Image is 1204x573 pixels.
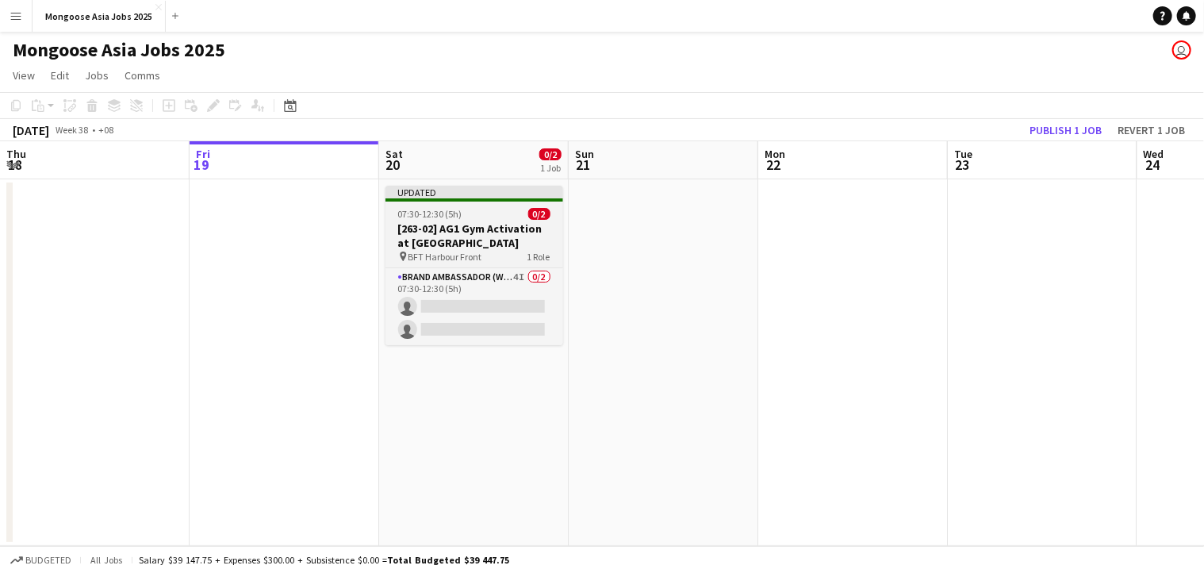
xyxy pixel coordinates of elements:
div: Updated [385,186,563,198]
app-job-card: Updated07:30-12:30 (5h)0/2[263-02] AG1 Gym Activation at [GEOGRAPHIC_DATA] BFT Harbour Front1 Rol... [385,186,563,345]
span: Total Budgeted $39 447.75 [387,554,509,566]
span: 1 Role [527,251,550,263]
a: Jobs [79,65,115,86]
span: Fri [196,147,210,161]
span: 0/2 [528,208,550,220]
a: Comms [118,65,167,86]
div: [DATE] [13,122,49,138]
span: 18 [4,156,26,174]
span: Mon [765,147,785,161]
button: Publish 1 job [1023,120,1108,140]
div: 1 Job [540,162,561,174]
span: 20 [383,156,403,174]
app-user-avatar: Adriana Ghazali [1172,40,1191,60]
span: 23 [952,156,972,174]
span: Budgeted [25,555,71,566]
div: Salary $39 147.75 + Expenses $300.00 + Subsistence $0.00 = [139,554,509,566]
span: Sun [575,147,594,161]
span: Week 38 [52,124,92,136]
span: Thu [6,147,26,161]
span: 24 [1141,156,1164,174]
button: Revert 1 job [1111,120,1191,140]
app-card-role: Brand Ambassador (weekend)4I0/207:30-12:30 (5h) [385,268,563,345]
button: Mongoose Asia Jobs 2025 [33,1,166,32]
span: 07:30-12:30 (5h) [398,208,462,220]
span: 22 [762,156,785,174]
a: View [6,65,41,86]
span: View [13,68,35,83]
span: Comms [125,68,160,83]
span: Sat [385,147,403,161]
span: All jobs [87,554,125,566]
h1: Mongoose Asia Jobs 2025 [13,38,225,62]
span: BFT Harbour Front [408,251,482,263]
span: 0/2 [539,148,562,160]
span: Edit [51,68,69,83]
span: 19 [194,156,210,174]
span: Jobs [85,68,109,83]
span: Tue [954,147,972,161]
span: 21 [573,156,594,174]
a: Edit [44,65,75,86]
span: Wed [1144,147,1164,161]
div: +08 [98,124,113,136]
button: Budgeted [8,552,74,569]
h3: [263-02] AG1 Gym Activation at [GEOGRAPHIC_DATA] [385,221,563,250]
